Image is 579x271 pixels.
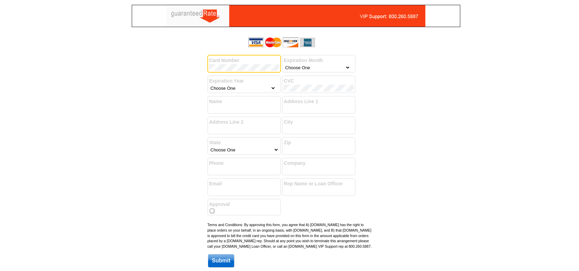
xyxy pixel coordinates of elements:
[248,37,315,47] img: acceptedCards.gif
[209,139,279,146] label: State
[207,223,372,248] small: Terms and Conditions: By approving this form, you agree that A) [DOMAIN_NAME] has the right to pl...
[284,180,354,187] label: Rep Name or Loan Officer
[209,57,279,64] label: Card Number
[209,160,279,167] label: Phone
[209,119,279,126] label: Address Line 2
[284,77,354,85] label: CVC
[209,77,279,85] label: Expiration Year
[208,254,234,267] input: Submit
[284,57,354,64] label: Expiration Month
[284,160,354,167] label: Company
[209,98,279,105] label: Name
[209,201,279,208] label: Approval
[284,119,354,126] label: City
[284,139,354,146] label: Zip
[209,180,279,187] label: Email
[284,98,354,105] label: Address Line 1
